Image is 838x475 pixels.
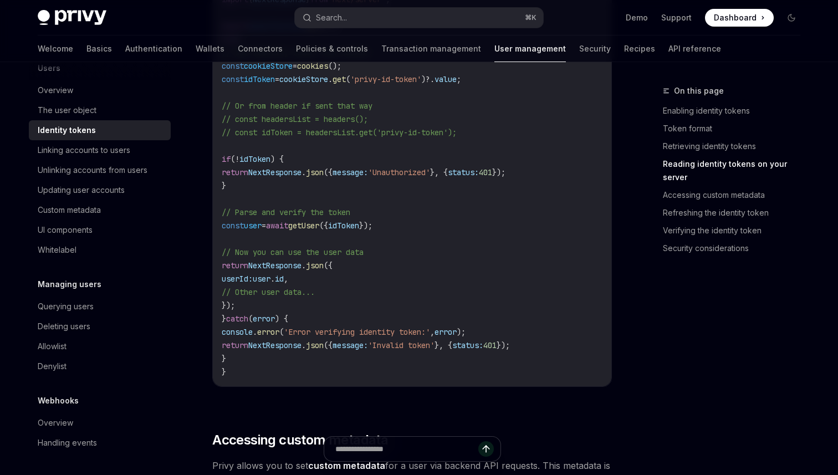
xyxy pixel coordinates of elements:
[306,167,324,177] span: json
[275,314,288,324] span: ) {
[333,167,368,177] span: message:
[381,35,481,62] a: Transaction management
[38,416,73,430] div: Overview
[248,261,302,270] span: NextResponse
[302,167,306,177] span: .
[222,287,315,297] span: // Other user data...
[29,140,171,160] a: Linking accounts to users
[663,137,809,155] a: Retrieving identity tokens
[368,340,435,350] span: 'Invalid token'
[222,207,350,217] span: // Parse and verify the token
[279,74,328,84] span: cookieStore
[430,327,435,337] span: ,
[350,74,421,84] span: 'privy-id-token'
[29,80,171,100] a: Overview
[478,441,494,457] button: Send message
[457,327,466,337] span: );
[279,327,284,337] span: (
[248,167,302,177] span: NextResponse
[663,155,809,186] a: Reading identity tokens on your server
[29,413,171,433] a: Overview
[705,9,774,27] a: Dashboard
[333,74,346,84] span: get
[270,274,275,284] span: .
[239,154,270,164] span: idToken
[226,314,248,324] span: catch
[238,35,283,62] a: Connectors
[448,167,479,177] span: status:
[222,221,244,231] span: const
[38,35,73,62] a: Welcome
[333,340,368,350] span: message:
[783,9,800,27] button: Toggle dark mode
[248,314,253,324] span: (
[253,314,275,324] span: error
[253,274,270,284] span: user
[457,74,461,84] span: ;
[293,61,297,71] span: =
[525,13,536,22] span: ⌘ K
[270,154,284,164] span: ) {
[29,297,171,316] a: Querying users
[714,12,757,23] span: Dashboard
[222,74,244,84] span: const
[479,167,492,177] span: 401
[324,340,333,350] span: ({
[248,340,302,350] span: NextResponse
[324,261,333,270] span: ({
[284,327,430,337] span: 'Error verifying identity token:'
[38,124,96,137] div: Identity tokens
[497,340,510,350] span: });
[295,8,543,28] button: Search...⌘K
[38,394,79,407] h5: Webhooks
[29,120,171,140] a: Identity tokens
[661,12,692,23] a: Support
[38,10,106,25] img: dark logo
[29,180,171,200] a: Updating user accounts
[663,204,809,222] a: Refreshing the identity token
[222,314,226,324] span: }
[244,221,262,231] span: user
[29,433,171,453] a: Handling events
[29,100,171,120] a: The user object
[359,221,372,231] span: });
[302,340,306,350] span: .
[663,120,809,137] a: Token format
[86,35,112,62] a: Basics
[492,167,505,177] span: });
[275,74,279,84] span: =
[222,127,457,137] span: // const idToken = headersList.get('privy-id-token');
[222,327,253,337] span: console
[284,274,288,284] span: ,
[668,35,721,62] a: API reference
[38,243,76,257] div: Whitelabel
[235,154,239,164] span: !
[275,274,284,284] span: id
[452,340,483,350] span: status:
[38,164,147,177] div: Unlinking accounts from users
[38,436,97,450] div: Handling events
[222,247,364,257] span: // Now you can use the user data
[297,61,328,71] span: cookies
[222,300,235,310] span: });
[368,167,430,177] span: 'Unauthorized'
[29,160,171,180] a: Unlinking accounts from users
[319,221,328,231] span: ({
[663,102,809,120] a: Enabling identity tokens
[38,183,125,197] div: Updating user accounts
[257,327,279,337] span: error
[253,327,257,337] span: .
[38,300,94,313] div: Querying users
[328,221,359,231] span: idToken
[483,340,497,350] span: 401
[38,84,73,97] div: Overview
[663,222,809,239] a: Verifying the identity token
[435,340,452,350] span: }, {
[231,154,235,164] span: (
[324,167,333,177] span: ({
[262,221,266,231] span: =
[663,239,809,257] a: Security considerations
[29,240,171,260] a: Whitelabel
[222,101,372,111] span: // Or from header if sent that way
[244,74,275,84] span: idToken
